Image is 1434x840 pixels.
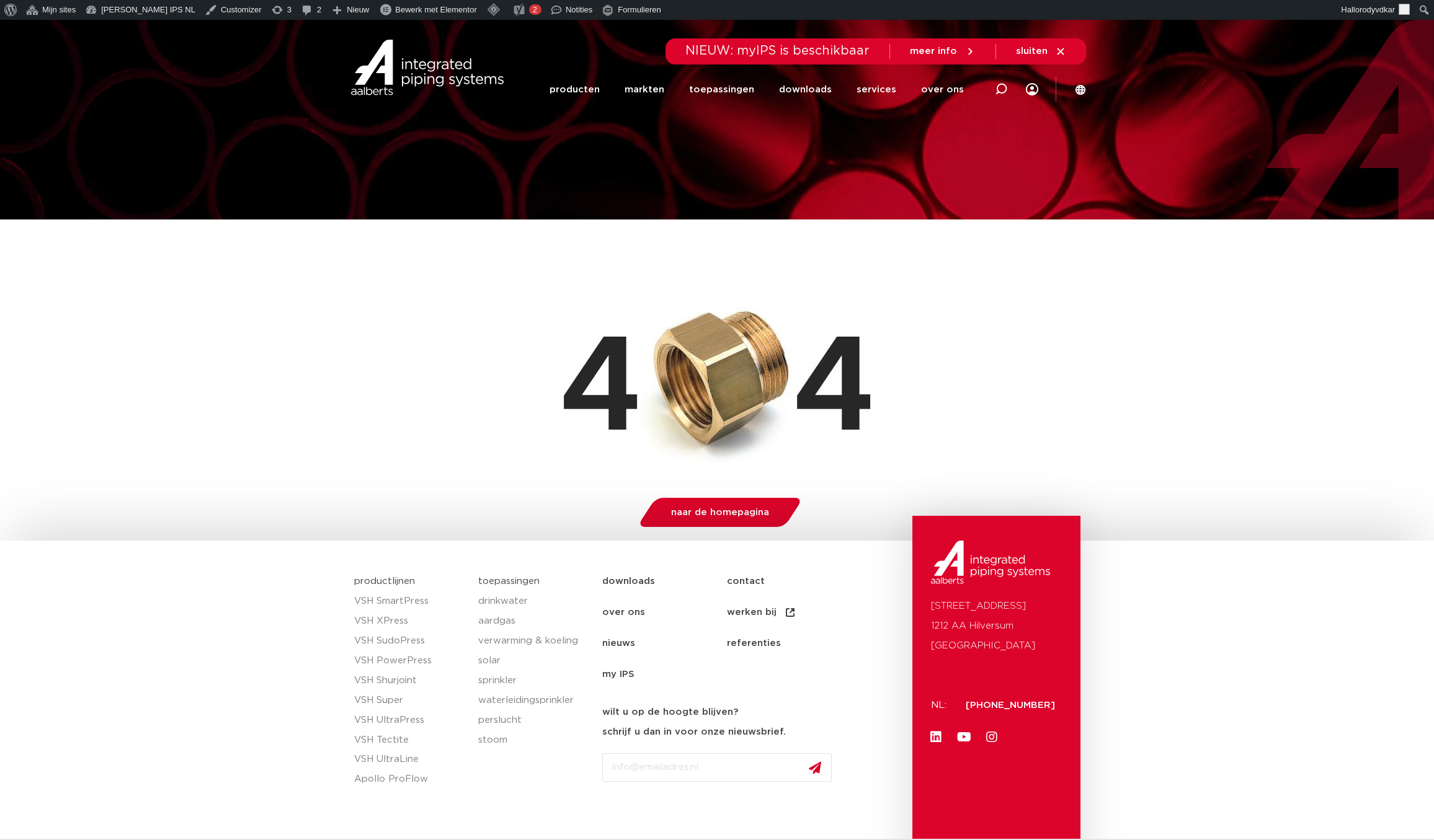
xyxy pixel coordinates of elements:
[910,46,976,57] a: meer info
[602,753,832,782] input: info@emailadres.nl
[910,46,957,56] span: meer info
[602,727,786,736] strong: schrijf u dan in voor onze nieuwsbrief.
[602,707,738,717] strong: wilt u op de hoogte blijven?
[966,701,1055,710] a: [PHONE_NUMBER]
[1026,64,1038,115] nav: Menu
[478,691,590,710] a: waterleidingsprinkler
[354,577,415,586] a: productlijnen
[354,611,466,631] a: VSH XPress
[602,566,907,690] nav: Menu
[354,226,1080,265] h1: Pagina niet gevonden
[354,749,466,769] a: VSH UltraLine
[727,597,852,628] a: werken bij
[809,761,821,774] img: send.svg
[478,591,590,611] a: drinkwater
[354,769,466,789] a: Apollo ProFlow
[931,596,1061,656] p: [STREET_ADDRESS] 1212 AA Hilversum [GEOGRAPHIC_DATA]
[1360,5,1395,14] span: rodyvdkar
[478,651,590,671] a: solar
[602,628,727,659] a: nieuws
[354,671,466,691] a: VSH Shurjoint
[1016,46,1048,56] span: sluiten
[478,577,540,586] a: toepassingen
[354,591,466,611] a: VSH SmartPress
[671,508,769,517] span: naar de homepagina
[354,710,466,730] a: VSH UltraPress
[727,566,852,597] a: contact
[779,66,832,113] a: downloads
[478,710,590,730] a: perslucht
[1016,46,1066,57] a: sluiten
[354,691,466,710] a: VSH Super
[395,5,477,14] span: Bewerk met Elementor
[550,66,964,113] nav: Menu
[689,66,754,113] a: toepassingen
[478,671,590,691] a: sprinkler
[602,659,727,690] a: my IPS
[685,45,870,57] span: NIEUW: myIPS is beschikbaar
[727,628,852,659] a: referenties
[533,5,537,14] span: 2
[857,66,896,113] a: services
[625,66,664,113] a: markten
[478,631,590,651] a: verwarming & koeling
[602,597,727,628] a: over ons
[550,66,600,113] a: producten
[602,792,791,840] iframe: reCAPTCHA
[354,631,466,651] a: VSH SudoPress
[478,730,590,750] a: stoom
[354,651,466,671] a: VSH PowerPress
[602,566,727,597] a: downloads
[921,66,964,113] a: over ons
[637,498,804,527] a: naar de homepagina
[478,611,590,631] a: aardgas
[354,730,466,750] a: VSH Tectite
[931,696,951,715] p: NL:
